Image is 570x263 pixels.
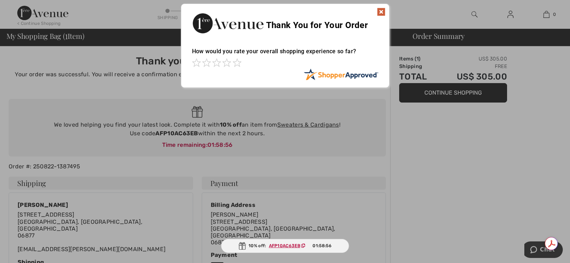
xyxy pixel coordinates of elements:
img: Gift.svg [238,242,246,250]
span: 01:58:56 [313,242,331,249]
img: Thank You for Your Order [192,11,264,35]
div: 10% off: [221,239,349,253]
span: Chat [16,5,31,12]
div: How would you rate your overall shopping experience so far? [192,41,378,68]
span: Thank You for Your Order [266,20,368,30]
ins: AFP10AC63EB [269,243,300,248]
img: x [377,8,386,16]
